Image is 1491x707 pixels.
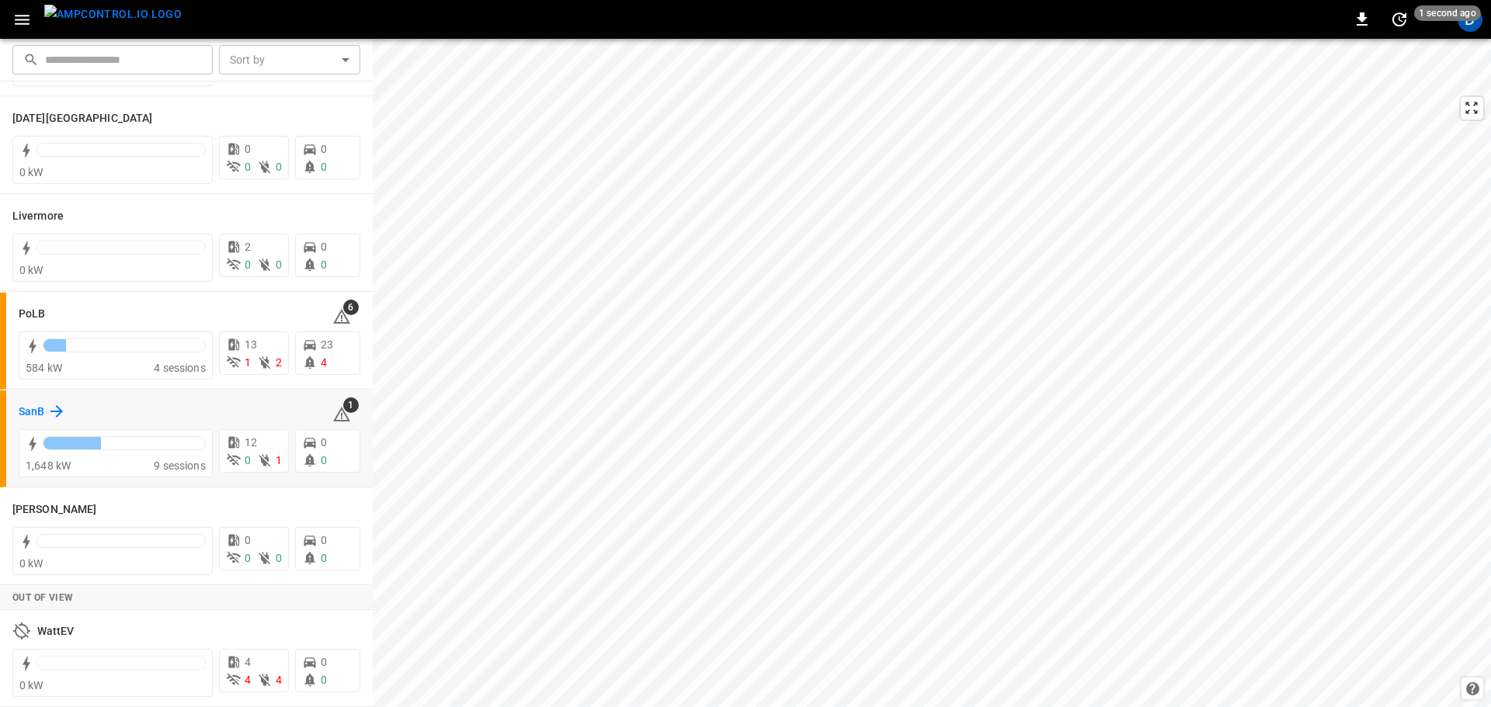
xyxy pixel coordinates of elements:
[154,459,206,472] span: 9 sessions
[373,39,1491,707] canvas: Map
[321,436,327,449] span: 0
[12,110,152,127] h6: Karma Center
[276,161,282,173] span: 0
[321,552,327,564] span: 0
[19,679,43,691] span: 0 kW
[245,656,251,668] span: 4
[26,362,62,374] span: 584 kW
[19,264,43,276] span: 0 kW
[321,161,327,173] span: 0
[321,241,327,253] span: 0
[321,338,333,351] span: 23
[321,674,327,686] span: 0
[245,436,257,449] span: 12
[1414,5,1481,21] span: 1 second ago
[245,241,251,253] span: 2
[276,674,282,686] span: 4
[26,459,71,472] span: 1,648 kW
[44,5,182,24] img: ampcontrol.io logo
[245,143,251,155] span: 0
[19,166,43,178] span: 0 kW
[12,592,73,603] strong: Out of View
[245,552,251,564] span: 0
[245,258,251,271] span: 0
[321,534,327,546] span: 0
[19,557,43,570] span: 0 kW
[12,208,64,225] h6: Livermore
[321,656,327,668] span: 0
[321,454,327,466] span: 0
[1387,7,1412,32] button: set refresh interval
[276,552,282,564] span: 0
[343,397,359,413] span: 1
[245,454,251,466] span: 0
[276,356,282,369] span: 2
[343,300,359,315] span: 6
[154,362,206,374] span: 4 sessions
[19,404,44,421] h6: SanB
[245,534,251,546] span: 0
[321,356,327,369] span: 4
[321,143,327,155] span: 0
[245,161,251,173] span: 0
[12,501,96,518] h6: Vernon
[19,306,45,323] h6: PoLB
[276,258,282,271] span: 0
[245,338,257,351] span: 13
[37,623,75,640] h6: WattEV
[245,356,251,369] span: 1
[321,258,327,271] span: 0
[276,454,282,466] span: 1
[245,674,251,686] span: 4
